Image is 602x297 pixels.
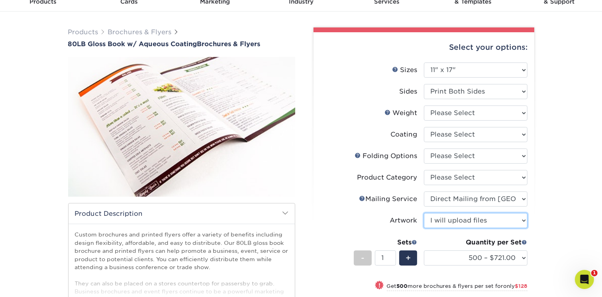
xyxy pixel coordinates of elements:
[68,28,98,36] a: Products
[359,194,418,204] div: Mailing Service
[320,32,528,63] div: Select your options:
[385,108,418,118] div: Weight
[108,28,172,36] a: Brochures & Flyers
[68,40,197,48] span: 80LB Gloss Book w/ Aqueous Coating
[2,273,68,294] iframe: Google Customer Reviews
[69,203,295,224] h2: Product Description
[424,238,527,247] div: Quantity per Set
[392,65,418,75] div: Sizes
[355,151,418,161] div: Folding Options
[391,130,418,139] div: Coating
[515,283,527,289] span: $128
[591,270,598,276] span: 1
[354,238,418,247] div: Sets
[575,270,594,289] iframe: Intercom live chat
[357,173,418,182] div: Product Category
[397,283,408,289] strong: 500
[378,281,380,290] span: !
[68,49,295,205] img: 80LB Gloss Book<br/>w/ Aqueous Coating 01
[390,216,418,225] div: Artwork
[68,40,295,48] h1: Brochures & Flyers
[68,40,295,48] a: 80LB Gloss Book w/ Aqueous CoatingBrochures & Flyers
[387,283,527,291] small: Get more brochures & flyers per set for
[400,87,418,96] div: Sides
[504,283,527,289] span: only
[406,252,411,264] span: +
[361,252,365,264] span: -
